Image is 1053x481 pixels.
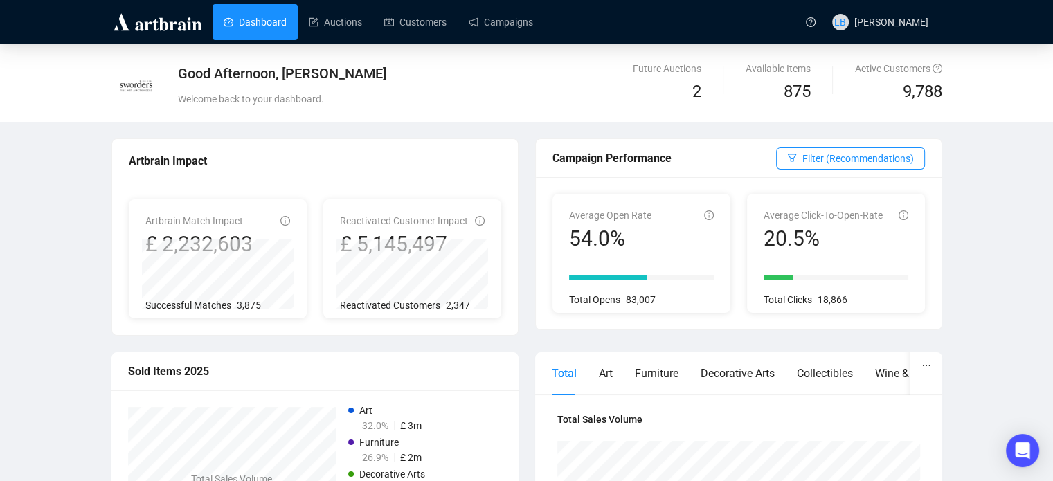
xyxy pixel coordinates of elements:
span: Furniture [359,437,399,448]
span: 26.9% [362,452,388,463]
span: 2 [692,82,701,101]
div: Artbrain Impact [129,152,501,170]
a: Auctions [309,4,362,40]
span: 9,788 [903,79,942,105]
span: Active Customers [855,63,942,74]
button: Filter (Recommendations) [776,147,925,170]
div: £ 2,232,603 [145,231,253,257]
span: Total Clicks [764,294,812,305]
span: Decorative Arts [359,469,425,480]
div: Campaign Performance [552,149,776,167]
span: filter [787,153,797,163]
div: Welcome back to your dashboard. [178,91,662,107]
button: ellipsis [910,352,942,379]
div: Good Afternoon, [PERSON_NAME] [178,64,662,83]
div: Decorative Arts [701,365,775,382]
span: 83,007 [626,294,656,305]
span: Artbrain Match Impact [145,215,243,226]
div: £ 5,145,497 [340,231,468,257]
span: Reactivated Customer Impact [340,215,468,226]
div: Wine & Spirits [875,365,943,382]
span: question-circle [806,17,816,27]
span: Average Click-To-Open-Rate [764,210,883,221]
a: Dashboard [224,4,287,40]
div: Available Items [746,61,811,76]
span: Total Opens [569,294,620,305]
img: 60251bc06cbeb4001463417e.jpg [112,62,161,110]
span: 3,875 [237,300,261,311]
div: Furniture [635,365,678,382]
span: info-circle [704,210,714,220]
div: 20.5% [764,226,883,252]
span: question-circle [933,64,942,73]
span: LB [834,15,846,30]
a: Customers [384,4,447,40]
span: £ 2m [400,452,422,463]
span: Filter (Recommendations) [802,151,914,166]
div: Open Intercom Messenger [1006,434,1039,467]
span: £ 3m [400,420,422,431]
span: ellipsis [921,361,931,370]
div: Collectibles [797,365,853,382]
span: Art [359,405,372,416]
span: [PERSON_NAME] [854,17,928,28]
span: Average Open Rate [569,210,651,221]
a: Campaigns [469,4,533,40]
span: info-circle [475,216,485,226]
div: Art [599,365,613,382]
span: Successful Matches [145,300,231,311]
div: 54.0% [569,226,651,252]
img: logo [111,11,204,33]
h4: Total Sales Volume [557,412,920,427]
span: info-circle [899,210,908,220]
span: info-circle [280,216,290,226]
div: Total [552,365,577,382]
span: 2,347 [446,300,470,311]
span: 875 [784,82,811,101]
div: Sold Items 2025 [128,363,502,380]
span: 18,866 [818,294,847,305]
span: 32.0% [362,420,388,431]
div: Future Auctions [633,61,701,76]
span: Reactivated Customers [340,300,440,311]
